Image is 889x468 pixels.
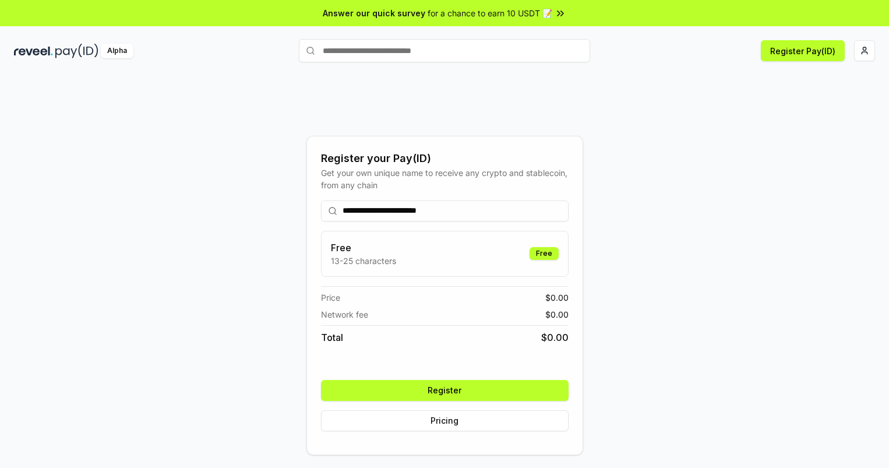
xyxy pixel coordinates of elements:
[321,380,569,401] button: Register
[331,255,396,267] p: 13-25 characters
[55,44,98,58] img: pay_id
[428,7,552,19] span: for a chance to earn 10 USDT 📝
[321,150,569,167] div: Register your Pay(ID)
[530,247,559,260] div: Free
[761,40,845,61] button: Register Pay(ID)
[321,308,368,321] span: Network fee
[321,330,343,344] span: Total
[321,410,569,431] button: Pricing
[545,291,569,304] span: $ 0.00
[14,44,53,58] img: reveel_dark
[541,330,569,344] span: $ 0.00
[331,241,396,255] h3: Free
[545,308,569,321] span: $ 0.00
[323,7,425,19] span: Answer our quick survey
[321,291,340,304] span: Price
[321,167,569,191] div: Get your own unique name to receive any crypto and stablecoin, from any chain
[101,44,133,58] div: Alpha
